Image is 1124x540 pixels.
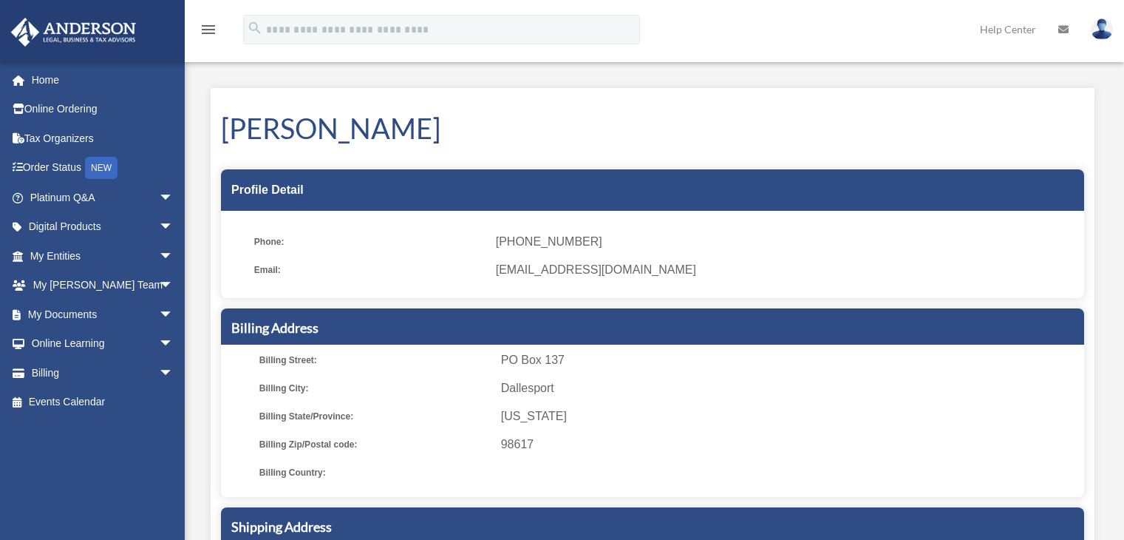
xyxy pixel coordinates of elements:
span: [US_STATE] [501,406,1079,427]
a: Platinum Q&Aarrow_drop_down [10,183,196,212]
a: My [PERSON_NAME] Teamarrow_drop_down [10,271,196,300]
div: Profile Detail [221,169,1084,211]
span: arrow_drop_down [159,271,188,301]
div: NEW [85,157,117,179]
a: Online Ordering [10,95,196,124]
a: menu [200,26,217,38]
h5: Billing Address [231,319,1074,337]
span: PO Box 137 [501,350,1079,371]
span: arrow_drop_down [159,329,188,360]
span: arrow_drop_down [159,241,188,271]
span: arrow_drop_down [159,300,188,330]
span: Phone: [254,232,486,252]
span: 98617 [501,434,1079,455]
a: Tax Organizers [10,124,196,153]
span: arrow_drop_down [159,358,188,388]
a: Order StatusNEW [10,153,196,183]
a: My Entitiesarrow_drop_down [10,241,196,271]
a: Online Learningarrow_drop_down [10,329,196,359]
span: arrow_drop_down [159,212,188,243]
h1: [PERSON_NAME] [221,109,1084,148]
a: Home [10,65,196,95]
a: Digital Productsarrow_drop_down [10,212,196,242]
i: search [247,20,263,36]
span: [PHONE_NUMBER] [496,232,1074,252]
a: Billingarrow_drop_down [10,358,196,388]
h5: Shipping Address [231,518,1074,536]
img: Anderson Advisors Platinum Portal [7,18,140,47]
span: Billing Country: [259,462,491,483]
span: arrow_drop_down [159,183,188,213]
a: My Documentsarrow_drop_down [10,300,196,329]
span: Billing Zip/Postal code: [259,434,491,455]
i: menu [200,21,217,38]
img: User Pic [1091,18,1113,40]
span: Dallesport [501,378,1079,399]
a: Events Calendar [10,388,196,417]
span: Email: [254,260,486,280]
span: Billing Street: [259,350,491,371]
span: Billing City: [259,378,491,399]
span: Billing State/Province: [259,406,491,427]
span: [EMAIL_ADDRESS][DOMAIN_NAME] [496,260,1074,280]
